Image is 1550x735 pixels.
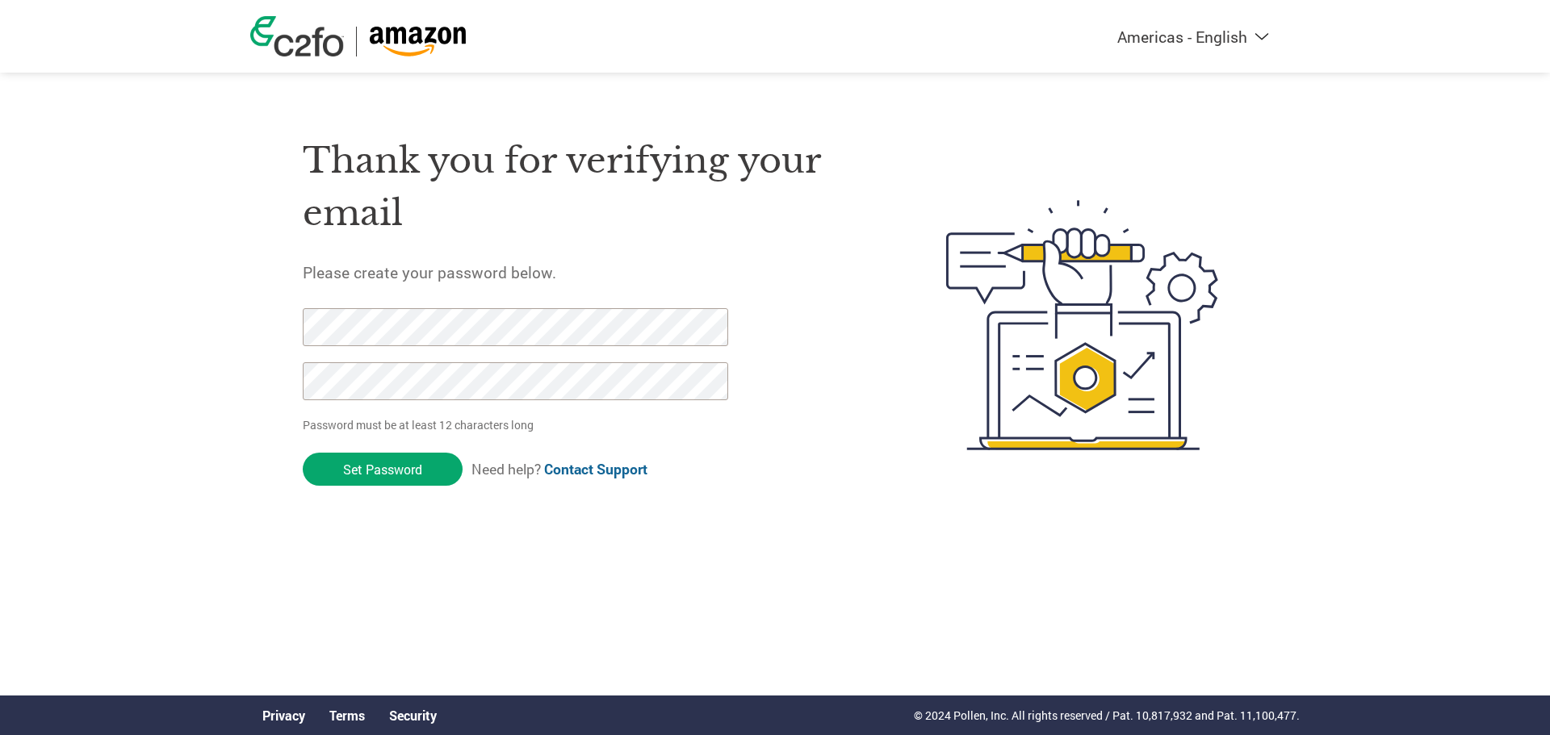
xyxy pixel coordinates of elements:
[303,416,734,433] p: Password must be at least 12 characters long
[369,27,467,56] img: Amazon
[303,135,869,239] h1: Thank you for verifying your email
[914,707,1300,724] p: © 2024 Pollen, Inc. All rights reserved / Pat. 10,817,932 and Pat. 11,100,477.
[303,262,869,282] h5: Please create your password below.
[389,707,437,724] a: Security
[917,111,1248,539] img: create-password
[250,16,344,56] img: c2fo logo
[262,707,305,724] a: Privacy
[329,707,365,724] a: Terms
[303,453,463,486] input: Set Password
[471,460,647,478] span: Need help?
[544,460,647,478] a: Contact Support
